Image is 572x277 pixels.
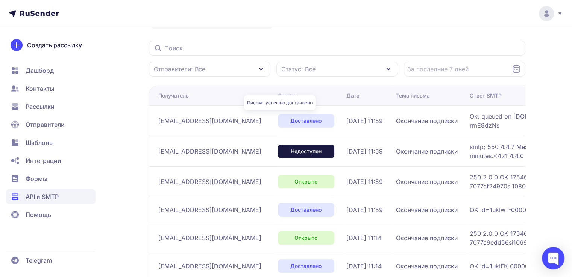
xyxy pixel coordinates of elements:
[281,65,316,74] span: Статус: Все
[396,92,430,99] div: Тема письма
[158,205,261,214] span: [EMAIL_ADDRESS][DOMAIN_NAME]
[346,147,383,156] span: [DATE] 11:59
[396,116,458,125] span: Окончание подписки
[26,102,55,111] span: Рассылки
[158,262,261,271] span: [EMAIL_ADDRESS][DOMAIN_NAME]
[26,84,54,93] span: Контакты
[26,138,54,147] span: Шаблоны
[294,178,317,185] span: Открыто
[158,177,261,186] span: [EMAIL_ADDRESS][DOMAIN_NAME]
[158,116,261,125] span: [EMAIL_ADDRESS][DOMAIN_NAME]
[346,205,383,214] span: [DATE] 11:59
[26,256,52,265] span: Telegram
[346,116,383,125] span: [DATE] 11:59
[470,92,502,99] div: Ответ SMTP
[294,234,317,242] span: Открыто
[396,205,458,214] span: Окончание подписки
[158,233,261,242] span: [EMAIL_ADDRESS][DOMAIN_NAME]
[26,156,61,165] span: Интеграции
[26,192,59,201] span: API и SMTP
[346,177,383,186] span: [DATE] 11:59
[6,253,96,268] a: Telegram
[278,92,296,99] div: Статус
[290,262,322,270] span: Доставлено
[404,62,525,77] input: Datepicker input
[158,92,189,99] div: Получатель
[396,177,458,186] span: Окончание подписки
[27,41,82,50] span: Создать рассылку
[290,206,322,214] span: Доставлено
[26,174,47,183] span: Формы
[346,233,382,242] span: [DATE] 11:14
[291,148,322,155] span: Недоступен
[346,262,382,271] span: [DATE] 11:14
[149,41,525,56] input: Поиск
[396,262,458,271] span: Окончание подписки
[26,120,65,129] span: Отправители
[396,147,458,156] span: Окончание подписки
[346,92,360,99] div: Дата
[290,117,322,125] span: Доставлено
[154,65,205,74] span: Отправители: Все
[396,233,458,242] span: Окончание подписки
[158,147,261,156] span: [EMAIL_ADDRESS][DOMAIN_NAME]
[26,210,51,219] span: Помощь
[26,66,54,75] span: Дашборд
